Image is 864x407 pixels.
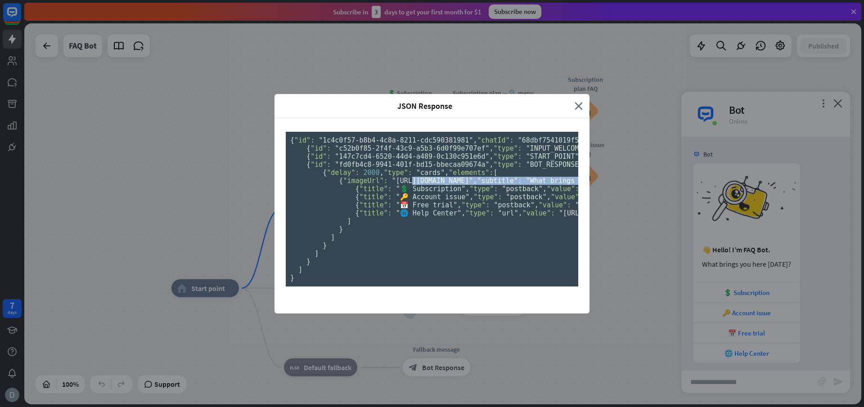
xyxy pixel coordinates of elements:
span: "id": [310,161,331,169]
span: "type": [494,144,522,152]
span: "What brings you here [DATE]?" [526,177,648,185]
span: "chatId": [477,136,513,144]
span: "type": [494,161,522,169]
span: "title": [360,193,392,201]
span: "type": [469,185,498,193]
span: 2000 [364,169,380,177]
span: "type": [465,209,494,217]
span: "type": [473,193,502,201]
span: "value": [539,201,571,209]
span: "title": [360,185,392,193]
span: "📅 Free trial" [396,201,457,209]
span: "id": [310,144,331,152]
span: "type": [384,169,412,177]
span: "START_POINT" [526,152,579,161]
span: "1c4c0f57-b8b4-4c8a-8211-cdc590381981" [319,136,473,144]
span: "[URL][DOMAIN_NAME]" [559,209,640,217]
span: "[URL][DOMAIN_NAME]" [392,177,473,185]
span: "postback" [506,193,547,201]
span: "value": [551,193,583,201]
span: "🌐 Help Center" [396,209,461,217]
i: close [575,101,583,111]
span: "💲 Subscription" [396,185,465,193]
span: "id": [310,152,331,161]
span: "elements": [449,169,493,177]
span: "title": [360,209,392,217]
span: "title": [360,201,392,209]
span: "postback" [502,185,543,193]
pre: { , , , , , , , {}, [ , ], [ { , }, { , }, { , , [ { , , [ { , , , [ { , , , }, { , , , }, { , , ... [286,132,578,286]
span: "type": [461,201,490,209]
span: JSON Response [281,101,568,111]
span: "imageUrl": [343,177,387,185]
span: "value": [522,209,555,217]
span: "68dbf7541019f50007d1931f" [518,136,624,144]
span: "type": [494,152,522,161]
span: "cards" [416,169,445,177]
span: "value": [547,185,579,193]
span: "url" [498,209,518,217]
span: "📅 Free trial" [575,201,636,209]
span: "delay": [327,169,359,177]
span: "BOT_RESPONSE" [526,161,583,169]
span: "subtitle": [477,177,522,185]
span: "147c7cd4-6520-44d4-a489-0c130c951e6d" [335,152,489,161]
span: "c52b0f85-2f4f-43c9-a5b3-6d0f99e707ef" [335,144,489,152]
span: "🔑 Account issue" [396,193,470,201]
span: "id": [294,136,315,144]
span: "fd0fb4c8-9941-401f-bd15-bbecaa09674a" [335,161,489,169]
button: Open LiveChat chat widget [7,4,34,31]
span: "INPUT_WELCOME" [526,144,587,152]
span: "postback" [494,201,535,209]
